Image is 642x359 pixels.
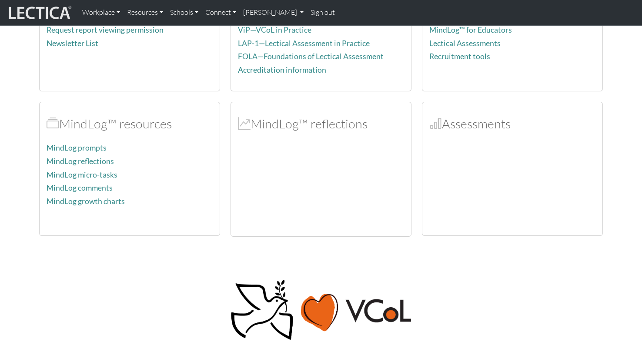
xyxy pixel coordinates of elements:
[307,3,338,22] a: Sign out
[167,3,202,22] a: Schools
[429,116,442,131] span: Assessments
[429,52,490,61] a: Recruitment tools
[124,3,167,22] a: Resources
[7,4,72,21] img: lecticalive
[47,25,164,34] a: Request report viewing permission
[240,3,307,22] a: [PERSON_NAME]
[47,39,98,48] a: Newsletter List
[202,3,240,22] a: Connect
[228,278,414,342] img: Peace, love, VCoL
[47,116,59,131] span: MindLog™ resources
[47,116,213,131] h2: MindLog™ resources
[238,65,326,74] a: Accreditation information
[238,116,251,131] span: MindLog
[429,39,501,48] a: Lectical Assessments
[47,170,117,179] a: MindLog micro-tasks
[47,183,113,192] a: MindLog comments
[79,3,124,22] a: Workplace
[238,25,311,34] a: ViP—VCoL in Practice
[238,52,384,61] a: FOLA—Foundations of Lectical Assessment
[238,116,404,131] h2: MindLog™ reflections
[429,116,595,131] h2: Assessments
[47,157,114,166] a: MindLog reflections
[47,143,107,152] a: MindLog prompts
[238,39,370,48] a: LAP-1—Lectical Assessment in Practice
[429,25,512,34] a: MindLog™ for Educators
[47,197,125,206] a: MindLog growth charts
